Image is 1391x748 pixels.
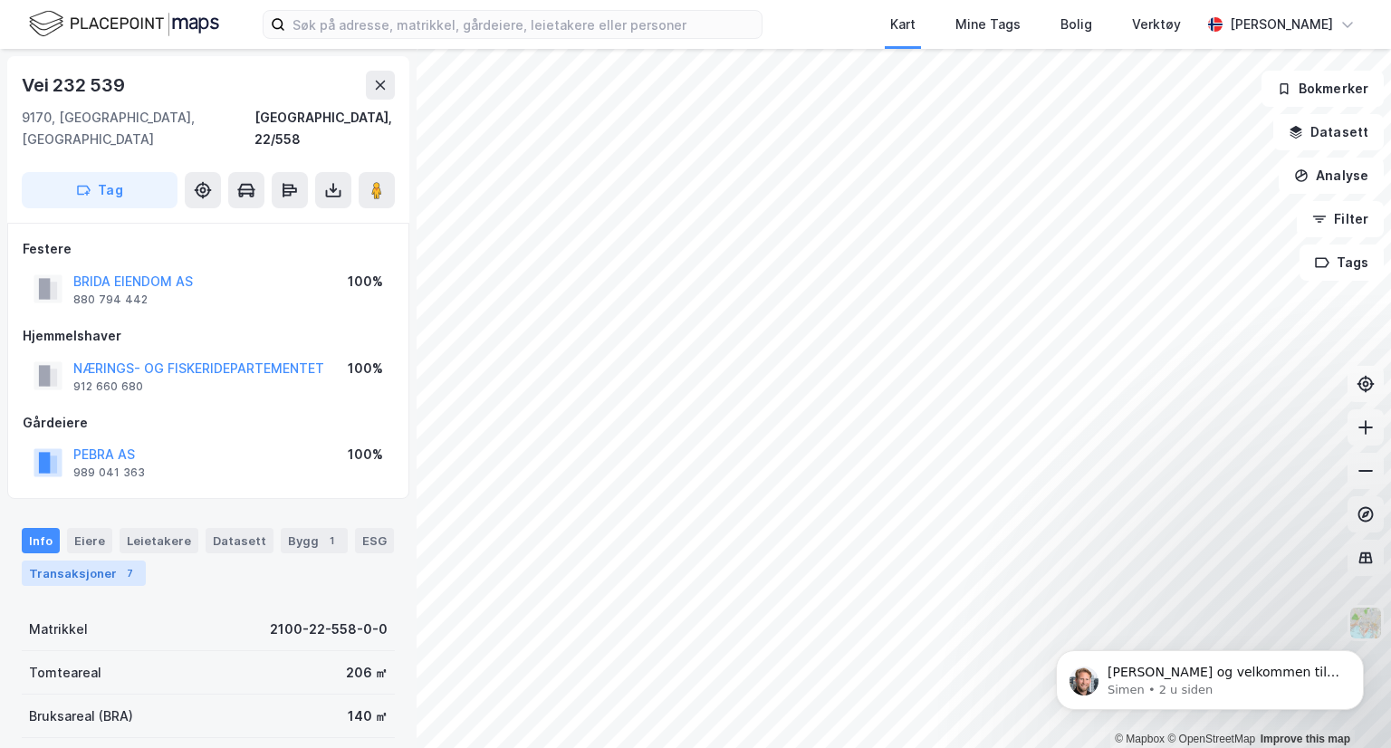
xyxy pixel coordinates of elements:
[29,8,219,40] img: logo.f888ab2527a4732fd821a326f86c7f29.svg
[348,444,383,465] div: 100%
[22,561,146,586] div: Transaksjoner
[73,379,143,394] div: 912 660 680
[346,662,388,684] div: 206 ㎡
[348,358,383,379] div: 100%
[22,528,60,553] div: Info
[23,238,394,260] div: Festere
[120,528,198,553] div: Leietakere
[29,619,88,640] div: Matrikkel
[1132,14,1181,35] div: Verktøy
[1297,201,1384,237] button: Filter
[270,619,388,640] div: 2100-22-558-0-0
[1348,606,1383,640] img: Z
[348,271,383,292] div: 100%
[120,564,139,582] div: 7
[1273,114,1384,150] button: Datasett
[73,465,145,480] div: 989 041 363
[73,292,148,307] div: 880 794 442
[1279,158,1384,194] button: Analyse
[254,107,395,150] div: [GEOGRAPHIC_DATA], 22/558
[23,325,394,347] div: Hjemmelshaver
[1029,612,1391,739] iframe: Intercom notifications melding
[22,172,177,208] button: Tag
[1167,733,1255,745] a: OpenStreetMap
[206,528,273,553] div: Datasett
[355,528,394,553] div: ESG
[22,107,254,150] div: 9170, [GEOGRAPHIC_DATA], [GEOGRAPHIC_DATA]
[29,705,133,727] div: Bruksareal (BRA)
[348,705,388,727] div: 140 ㎡
[1300,245,1384,281] button: Tags
[285,11,762,38] input: Søk på adresse, matrikkel, gårdeiere, leietakere eller personer
[955,14,1021,35] div: Mine Tags
[281,528,348,553] div: Bygg
[1261,733,1350,745] a: Improve this map
[1230,14,1333,35] div: [PERSON_NAME]
[890,14,916,35] div: Kart
[23,412,394,434] div: Gårdeiere
[67,528,112,553] div: Eiere
[22,71,129,100] div: Vei 232 539
[1261,71,1384,107] button: Bokmerker
[1060,14,1092,35] div: Bolig
[1115,733,1165,745] a: Mapbox
[29,662,101,684] div: Tomteareal
[322,532,341,550] div: 1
